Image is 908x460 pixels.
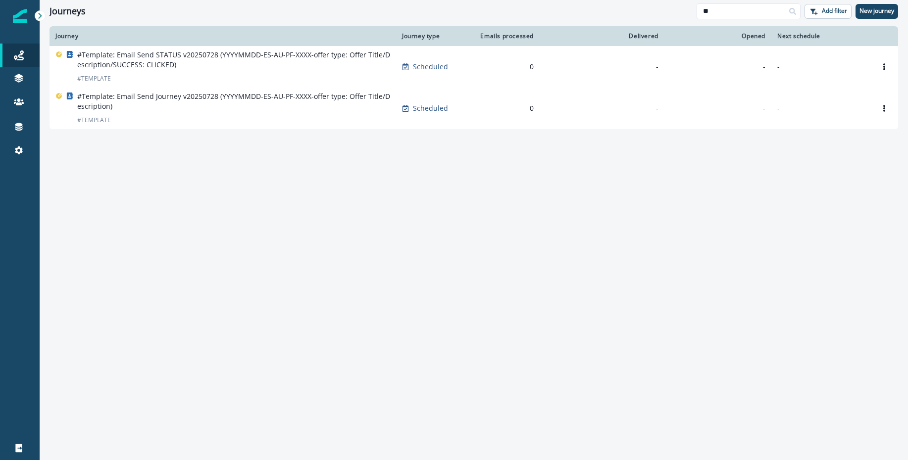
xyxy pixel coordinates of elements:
[876,101,892,116] button: Options
[822,7,847,14] p: Add filter
[876,59,892,74] button: Options
[670,32,765,40] div: Opened
[77,74,111,84] p: # TEMPLATE
[546,32,658,40] div: Delivered
[777,103,864,113] p: -
[476,32,534,40] div: Emails processed
[856,4,898,19] button: New journey
[476,62,534,72] div: 0
[50,88,898,129] a: #Template: Email Send Journey v20250728 (YYYYMMDD-ES-AU-PF-XXXX-offer type: Offer Title/Descripti...
[50,6,86,17] h1: Journeys
[413,103,448,113] p: Scheduled
[77,92,390,111] p: #Template: Email Send Journey v20250728 (YYYYMMDD-ES-AU-PF-XXXX-offer type: Offer Title/Description)
[546,103,658,113] div: -
[670,62,765,72] div: -
[777,32,864,40] div: Next schedule
[777,62,864,72] p: -
[77,50,390,70] p: #Template: Email Send STATUS v20250728 (YYYYMMDD-ES-AU-PF-XXXX-offer type: Offer Title/Descriptio...
[546,62,658,72] div: -
[805,4,852,19] button: Add filter
[670,103,765,113] div: -
[50,46,898,88] a: #Template: Email Send STATUS v20250728 (YYYYMMDD-ES-AU-PF-XXXX-offer type: Offer Title/Descriptio...
[413,62,448,72] p: Scheduled
[55,32,390,40] div: Journey
[859,7,894,14] p: New journey
[77,115,111,125] p: # TEMPLATE
[402,32,464,40] div: Journey type
[13,9,27,23] img: Inflection
[476,103,534,113] div: 0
